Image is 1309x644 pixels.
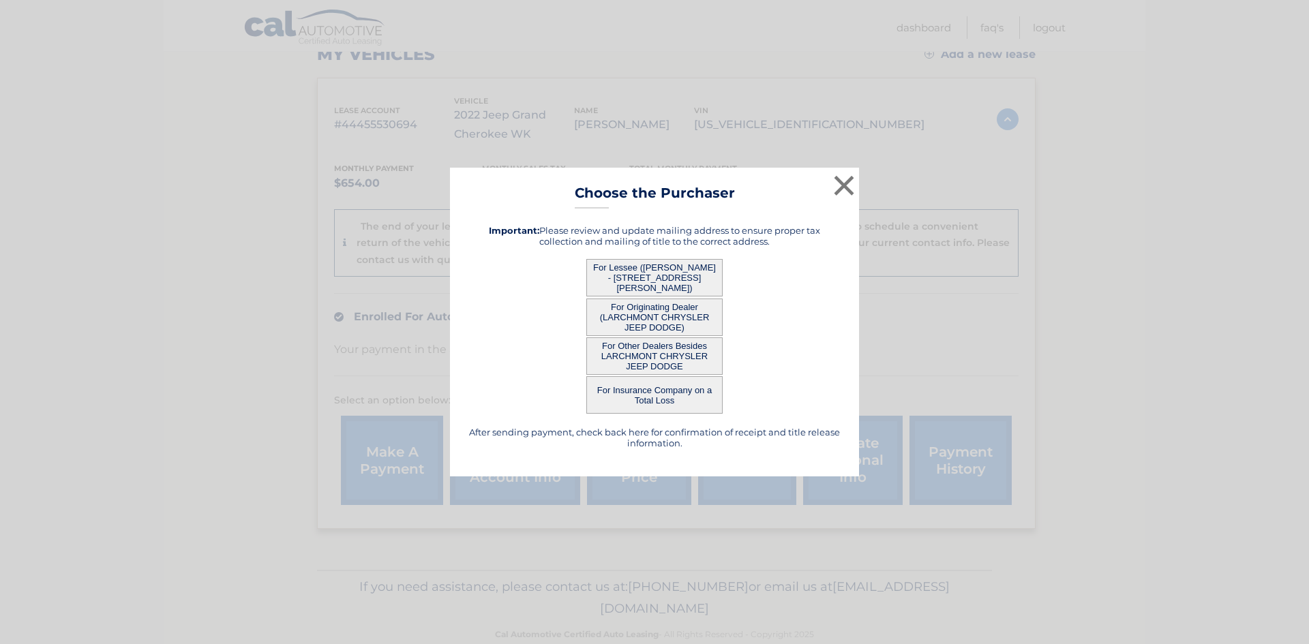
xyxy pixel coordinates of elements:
[830,172,858,199] button: ×
[586,298,723,336] button: For Originating Dealer (LARCHMONT CHRYSLER JEEP DODGE)
[575,185,735,209] h3: Choose the Purchaser
[586,337,723,375] button: For Other Dealers Besides LARCHMONT CHRYSLER JEEP DODGE
[489,225,539,236] strong: Important:
[586,259,723,296] button: For Lessee ([PERSON_NAME] - [STREET_ADDRESS][PERSON_NAME])
[467,225,842,247] h5: Please review and update mailing address to ensure proper tax collection and mailing of title to ...
[467,427,842,448] h5: After sending payment, check back here for confirmation of receipt and title release information.
[586,376,723,414] button: For Insurance Company on a Total Loss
